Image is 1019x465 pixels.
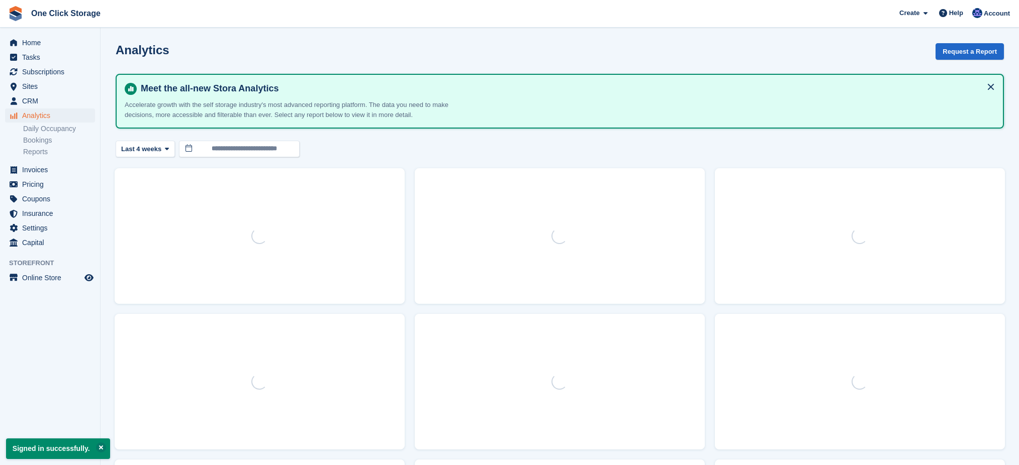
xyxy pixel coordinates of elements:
[5,50,95,64] a: menu
[83,272,95,284] a: Preview store
[22,65,82,79] span: Subscriptions
[5,79,95,93] a: menu
[5,221,95,235] a: menu
[125,100,477,120] p: Accelerate growth with the self storage industry's most advanced reporting platform. The data you...
[23,147,95,157] a: Reports
[22,236,82,250] span: Capital
[5,206,95,220] a: menu
[9,258,100,268] span: Storefront
[5,163,95,177] a: menu
[972,8,982,18] img: Thomas
[22,94,82,108] span: CRM
[5,177,95,191] a: menu
[899,8,919,18] span: Create
[22,79,82,93] span: Sites
[22,36,82,50] span: Home
[949,8,963,18] span: Help
[8,6,23,21] img: stora-icon-8386f47178a22dfd0bd8f6a31ec36ba5ce8667c1dd55bd0f319d3a0aa187defe.svg
[5,36,95,50] a: menu
[5,108,95,123] a: menu
[22,271,82,285] span: Online Store
[984,9,1010,19] span: Account
[5,94,95,108] a: menu
[22,108,82,123] span: Analytics
[936,43,1004,60] button: Request a Report
[22,50,82,64] span: Tasks
[22,221,82,235] span: Settings
[22,192,82,206] span: Coupons
[5,271,95,285] a: menu
[5,65,95,79] a: menu
[116,141,175,157] button: Last 4 weeks
[121,144,161,154] span: Last 4 weeks
[5,192,95,206] a: menu
[137,83,995,94] h4: Meet the all-new Stora Analytics
[6,438,110,459] p: Signed in successfully.
[5,236,95,250] a: menu
[23,124,95,134] a: Daily Occupancy
[22,206,82,220] span: Insurance
[116,43,169,57] h2: Analytics
[27,5,105,22] a: One Click Storage
[23,136,95,145] a: Bookings
[22,177,82,191] span: Pricing
[22,163,82,177] span: Invoices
